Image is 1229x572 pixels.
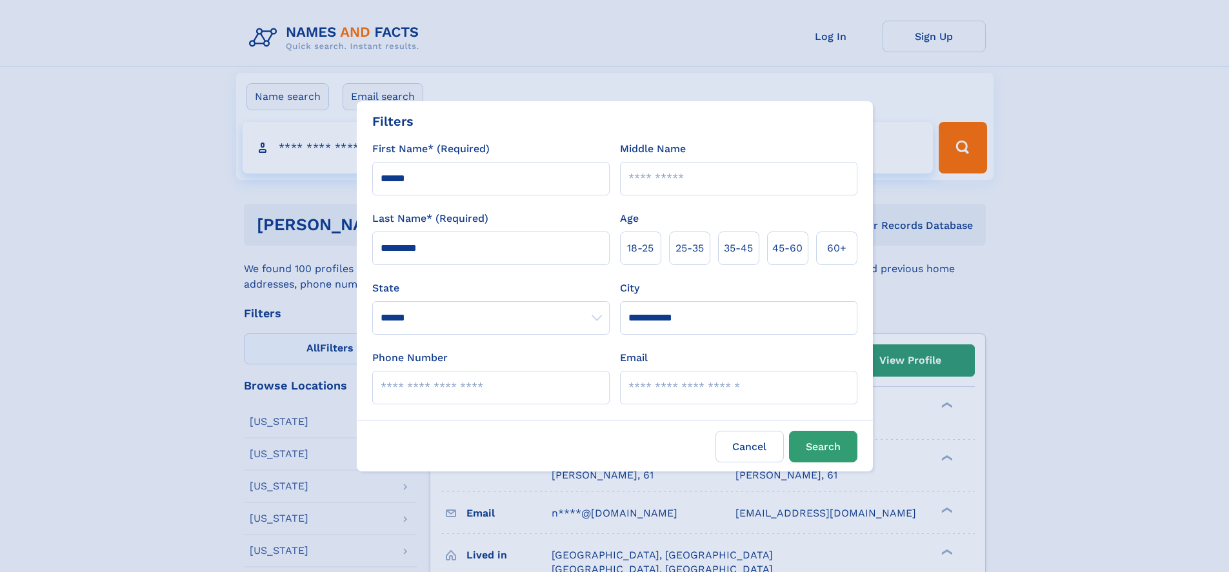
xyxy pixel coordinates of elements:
[372,141,490,157] label: First Name* (Required)
[827,241,846,256] span: 60+
[372,112,414,131] div: Filters
[715,431,784,462] label: Cancel
[372,350,448,366] label: Phone Number
[620,211,639,226] label: Age
[675,241,704,256] span: 25‑35
[627,241,654,256] span: 18‑25
[772,241,803,256] span: 45‑60
[620,350,648,366] label: Email
[620,281,639,296] label: City
[724,241,753,256] span: 35‑45
[789,431,857,462] button: Search
[372,211,488,226] label: Last Name* (Required)
[620,141,686,157] label: Middle Name
[372,281,610,296] label: State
